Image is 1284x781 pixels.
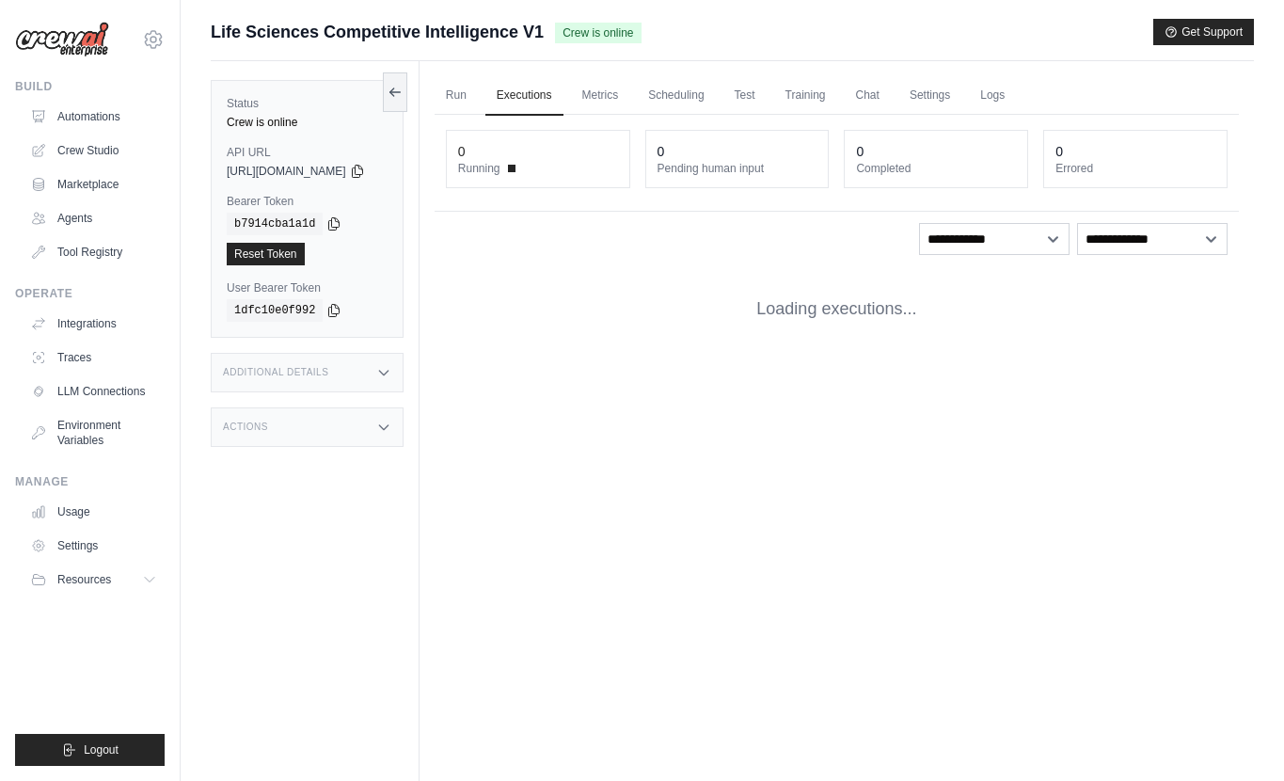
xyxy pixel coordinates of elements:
label: Bearer Token [227,194,388,209]
span: Crew is online [555,23,641,43]
div: 0 [856,142,864,161]
label: API URL [227,145,388,160]
h3: Additional Details [223,367,328,378]
h3: Actions [223,422,268,433]
a: Training [774,76,837,116]
a: Test [723,76,767,116]
div: 0 [658,142,665,161]
a: Environment Variables [23,410,165,455]
div: Manage [15,474,165,489]
a: Traces [23,343,165,373]
code: 1dfc10e0f992 [227,299,323,322]
a: Reset Token [227,243,305,265]
label: User Bearer Token [227,280,388,295]
button: Get Support [1153,19,1254,45]
a: Agents [23,203,165,233]
a: Automations [23,102,165,132]
span: Running [458,161,500,176]
div: 0 [1055,142,1063,161]
span: Life Sciences Competitive Intelligence V1 [211,19,544,45]
div: Loading executions... [435,266,1239,352]
div: Crew is online [227,115,388,130]
dt: Pending human input [658,161,817,176]
a: Marketplace [23,169,165,199]
a: Settings [23,531,165,561]
button: Resources [23,565,165,595]
a: Run [435,76,478,116]
a: Usage [23,497,165,527]
a: Integrations [23,309,165,339]
a: Settings [898,76,961,116]
div: Build [15,79,165,94]
dt: Errored [1055,161,1215,176]
a: Executions [485,76,563,116]
a: Scheduling [637,76,715,116]
a: Tool Registry [23,237,165,267]
span: Resources [57,572,111,587]
label: Status [227,96,388,111]
a: Metrics [571,76,630,116]
a: Crew Studio [23,135,165,166]
a: Chat [845,76,891,116]
div: Operate [15,286,165,301]
img: Logo [15,22,109,57]
a: Logs [969,76,1016,116]
span: Logout [84,742,119,757]
div: 0 [458,142,466,161]
dt: Completed [856,161,1016,176]
a: LLM Connections [23,376,165,406]
span: [URL][DOMAIN_NAME] [227,164,346,179]
code: b7914cba1a1d [227,213,323,235]
button: Logout [15,734,165,766]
